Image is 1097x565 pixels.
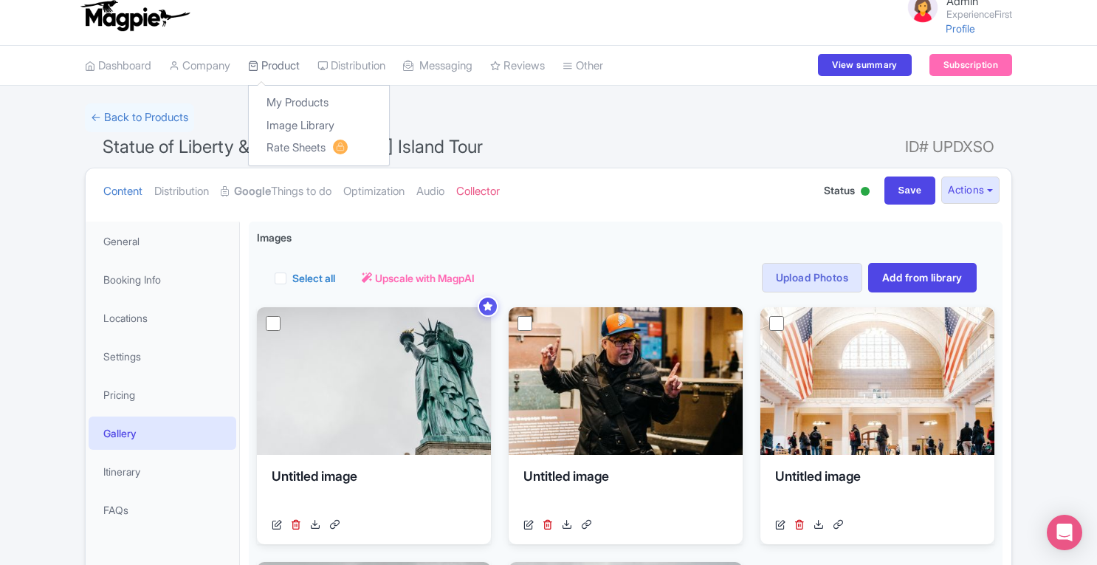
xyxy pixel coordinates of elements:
span: ID# UPDXSO [905,132,994,162]
a: Product [248,46,300,86]
a: GoogleThings to do [221,168,331,215]
span: Images [257,230,292,245]
a: Rate Sheets [249,137,389,160]
a: Distribution [154,168,209,215]
div: Untitled image [775,467,980,511]
a: Collector [456,168,500,215]
a: Gallery [89,417,236,450]
div: Open Intercom Messenger [1047,515,1082,550]
span: Status [824,182,855,198]
span: Upscale with MagpAI [375,270,475,286]
a: Profile [946,22,975,35]
a: View summary [818,54,911,76]
a: Company [169,46,230,86]
a: Image Library [249,114,389,137]
a: Booking Info [89,263,236,296]
a: Audio [416,168,444,215]
small: ExperienceFirst [946,10,1012,19]
a: My Products [249,92,389,114]
a: Add from library [868,263,977,292]
a: Distribution [317,46,385,86]
strong: Google [234,183,271,200]
a: Reviews [490,46,545,86]
a: Settings [89,340,236,373]
button: Actions [941,177,1000,204]
div: Untitled image [272,467,476,511]
a: ← Back to Products [85,103,194,132]
div: Untitled image [523,467,728,511]
a: Upload Photos [762,263,862,292]
label: Select all [292,270,335,286]
a: Subscription [929,54,1012,76]
a: Content [103,168,142,215]
a: Itinerary [89,455,236,488]
a: General [89,225,236,258]
a: FAQs [89,493,236,527]
input: Save [884,177,936,205]
a: Optimization [343,168,405,215]
span: Statue of Liberty & [PERSON_NAME] Island Tour [103,136,483,157]
div: Active [858,181,873,204]
a: Messaging [403,46,472,86]
a: Locations [89,301,236,335]
a: Other [563,46,603,86]
a: Dashboard [85,46,151,86]
a: Pricing [89,378,236,411]
a: Upscale with MagpAI [362,270,475,286]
